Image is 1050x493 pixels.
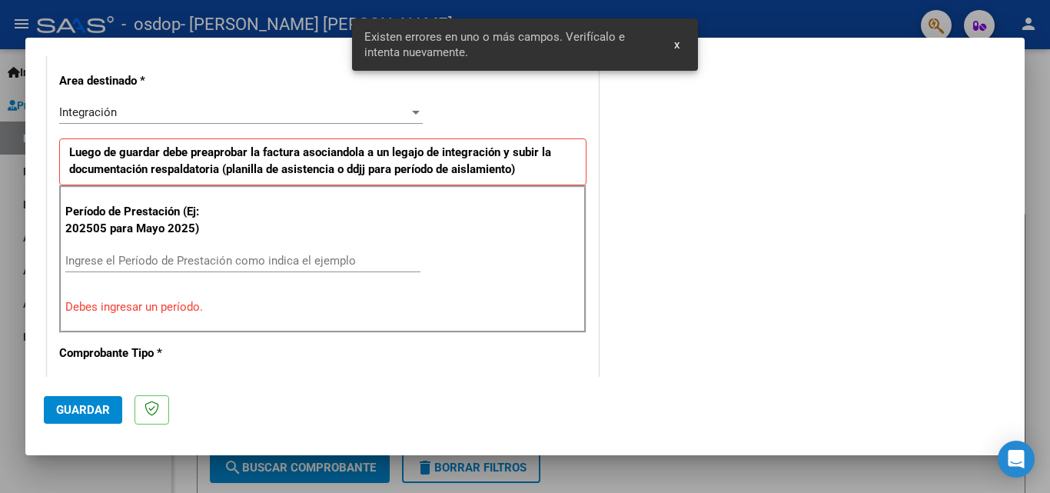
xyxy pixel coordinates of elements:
span: Integración [59,105,117,119]
span: Guardar [56,403,110,417]
p: Comprobante Tipo * [59,345,218,362]
p: Debes ingresar un período. [65,298,580,316]
button: x [662,31,692,58]
div: Open Intercom Messenger [998,441,1035,478]
strong: Luego de guardar debe preaprobar la factura asociandola a un legajo de integración y subir la doc... [69,145,551,177]
button: Guardar [44,396,122,424]
span: x [674,38,680,52]
span: Existen errores en uno o más campos. Verifícalo e intenta nuevamente. [364,29,656,60]
p: Area destinado * [59,72,218,90]
p: Período de Prestación (Ej: 202505 para Mayo 2025) [65,203,220,238]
